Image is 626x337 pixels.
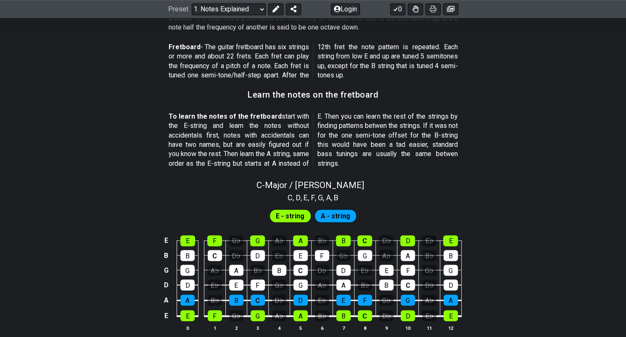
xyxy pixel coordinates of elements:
span: F [311,192,315,203]
div: B [336,235,351,246]
span: C [288,192,293,203]
div: E [180,235,195,246]
div: C [358,310,372,321]
p: start with the E-string and learn the notes without accidentals first, notes with accidentals can... [169,112,458,168]
div: E [444,310,458,321]
div: A♭ [208,265,222,276]
div: C [208,250,222,261]
th: 2 [225,323,247,332]
div: D [400,235,415,246]
div: A [444,295,458,305]
div: E♭ [272,250,286,261]
td: D [161,277,171,292]
div: A [293,235,308,246]
div: B [272,265,286,276]
div: G♭ [229,310,243,321]
div: G♭ [272,279,286,290]
div: A♭ [272,310,286,321]
div: B♭ [314,235,329,246]
td: E [161,234,171,248]
span: B [334,192,338,203]
div: G [180,265,195,276]
div: C [357,235,372,246]
span: C - Major / [PERSON_NAME] [256,180,364,190]
div: E [293,250,308,261]
div: A [401,250,415,261]
div: F [315,250,329,261]
div: D♭ [379,310,394,321]
span: Preset [168,5,188,13]
div: D [293,295,308,305]
td: E [161,308,171,324]
span: A [326,192,331,203]
div: E [229,279,243,290]
div: A [293,310,308,321]
th: 5 [290,323,311,332]
div: G♭ [422,265,436,276]
span: , [315,192,318,203]
th: 3 [247,323,268,332]
th: 8 [354,323,375,332]
div: E♭ [315,295,329,305]
button: Print [425,3,441,15]
span: , [293,192,296,203]
div: E♭ [422,235,436,246]
strong: To learn the notes of the fretboard [169,112,282,120]
div: G [401,295,415,305]
div: D♭ [315,265,329,276]
span: , [323,192,326,203]
div: D [180,279,195,290]
span: , [308,192,311,203]
div: A♭ [315,279,329,290]
div: F [401,265,415,276]
div: D [251,250,265,261]
div: B♭ [315,310,329,321]
div: G [251,310,265,321]
section: Scale pitch classes [284,190,342,204]
div: G♭ [336,250,351,261]
button: Edit Preset [268,3,283,15]
span: , [331,192,334,203]
span: First enable full edit mode to edit [276,210,304,222]
span: G [318,192,323,203]
div: B [229,295,243,305]
div: D [401,310,415,321]
div: E♭ [208,279,222,290]
p: - If a note has a pitch twice the frequency of another it is said to be one octave up, and a note... [169,13,458,32]
div: B♭ [422,250,436,261]
span: , [301,192,304,203]
div: G [250,235,265,246]
div: G♭ [379,295,394,305]
h3: Learn the notes on the fretboard [248,90,378,99]
th: 1 [204,323,225,332]
span: First enable full edit mode to edit [321,210,350,222]
div: D♭ [229,250,243,261]
th: 6 [311,323,333,332]
div: G♭ [229,235,243,246]
div: E [336,295,351,305]
div: F [251,279,265,290]
span: E [304,192,308,203]
button: Toggle Dexterity for all fretkits [408,3,423,15]
div: A♭ [379,250,394,261]
div: C [251,295,265,305]
div: C [293,265,308,276]
div: B♭ [358,279,372,290]
td: G [161,263,171,277]
div: D [336,265,351,276]
th: 10 [397,323,418,332]
div: A [229,265,243,276]
div: A♭ [422,295,436,305]
div: D [444,279,458,290]
th: 11 [418,323,440,332]
th: 9 [375,323,397,332]
td: A [161,292,171,308]
td: B [161,248,171,263]
div: F [208,310,222,321]
div: D♭ [379,235,394,246]
div: E♭ [422,310,436,321]
button: Share Preset [286,3,301,15]
div: C [401,279,415,290]
div: B [180,250,195,261]
div: E [379,265,394,276]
